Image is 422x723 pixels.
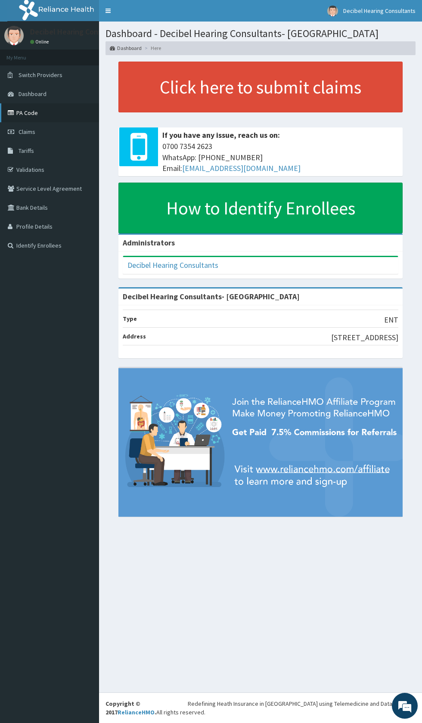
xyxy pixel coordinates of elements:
li: Here [143,44,161,52]
textarea: Type your message and hit 'Enter' [4,235,164,265]
a: Online [30,39,51,45]
p: ENT [384,314,398,326]
a: How to Identify Enrollees [118,183,403,233]
span: Decibel Hearing Consultants [343,7,416,15]
img: provider-team-banner.png [118,368,403,517]
b: Administrators [123,238,175,248]
span: We're online! [50,109,119,195]
a: Dashboard [110,44,142,52]
b: Address [123,332,146,340]
img: d_794563401_company_1708531726252_794563401 [16,43,35,65]
p: Decibel Hearing Consultants [30,28,126,36]
a: Click here to submit claims [118,62,403,112]
strong: Copyright © 2017 . [105,700,156,716]
a: Decibel Hearing Consultants [127,260,218,270]
p: [STREET_ADDRESS] [331,332,398,343]
img: User Image [327,6,338,16]
span: Switch Providers [19,71,62,79]
span: 0700 7354 2623 WhatsApp: [PHONE_NUMBER] Email: [162,141,398,174]
b: If you have any issue, reach us on: [162,130,280,140]
span: Tariffs [19,147,34,155]
div: Chat with us now [45,48,145,59]
a: RelianceHMO [118,708,155,716]
div: Redefining Heath Insurance in [GEOGRAPHIC_DATA] using Telemedicine and Data Science! [188,699,416,708]
img: User Image [4,26,24,45]
span: Claims [19,128,35,136]
footer: All rights reserved. [99,692,422,723]
h1: Dashboard - Decibel Hearing Consultants- [GEOGRAPHIC_DATA] [105,28,416,39]
a: [EMAIL_ADDRESS][DOMAIN_NAME] [182,163,301,173]
span: Dashboard [19,90,47,98]
b: Type [123,315,137,323]
div: Minimize live chat window [141,4,162,25]
strong: Decibel Hearing Consultants- [GEOGRAPHIC_DATA] [123,292,300,301]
